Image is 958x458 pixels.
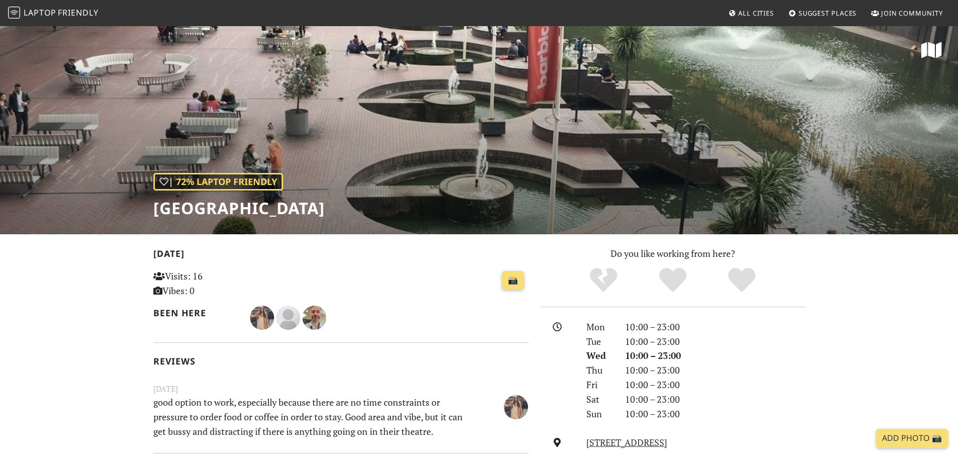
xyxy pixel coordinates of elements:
[619,407,811,421] div: 10:00 – 23:00
[619,378,811,392] div: 10:00 – 23:00
[153,308,238,318] h2: Been here
[153,269,271,298] p: Visits: 16 Vibes: 0
[707,266,776,294] div: Definitely!
[619,363,811,378] div: 10:00 – 23:00
[785,4,861,22] a: Suggest Places
[586,436,667,448] a: [STREET_ADDRESS]
[876,429,948,448] a: Add Photo 📸
[580,392,619,407] div: Sat
[738,9,774,18] span: All Cities
[569,266,638,294] div: No
[153,199,325,218] h1: [GEOGRAPHIC_DATA]
[276,306,300,330] img: blank-535327c66bd565773addf3077783bbfce4b00ec00e9fd257753287c682c7fa38.png
[580,348,619,363] div: Wed
[24,7,56,18] span: Laptop
[580,363,619,378] div: Thu
[619,392,811,407] div: 10:00 – 23:00
[276,311,302,323] span: James Lowsley Williams
[502,271,524,290] a: 📸
[580,407,619,421] div: Sun
[619,334,811,349] div: 10:00 – 23:00
[541,246,805,261] p: Do you like working from here?
[153,248,529,263] h2: [DATE]
[619,348,811,363] div: 10:00 – 23:00
[867,4,947,22] a: Join Community
[153,173,283,191] div: | 72% Laptop Friendly
[504,400,528,412] span: Fátima González
[153,356,529,367] h2: Reviews
[147,383,535,395] small: [DATE]
[724,4,778,22] a: All Cities
[302,311,326,323] span: Nicholas Wright
[250,306,274,330] img: 4035-fatima.jpg
[504,395,528,419] img: 4035-fatima.jpg
[619,320,811,334] div: 10:00 – 23:00
[799,9,857,18] span: Suggest Places
[881,9,943,18] span: Join Community
[580,334,619,349] div: Tue
[302,306,326,330] img: 1536-nicholas.jpg
[147,395,470,438] p: good option to work, especially because there are no time constraints or pressure to order food o...
[8,7,20,19] img: LaptopFriendly
[638,266,708,294] div: Yes
[58,7,98,18] span: Friendly
[250,311,276,323] span: Fátima González
[8,5,99,22] a: LaptopFriendly LaptopFriendly
[580,378,619,392] div: Fri
[580,320,619,334] div: Mon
